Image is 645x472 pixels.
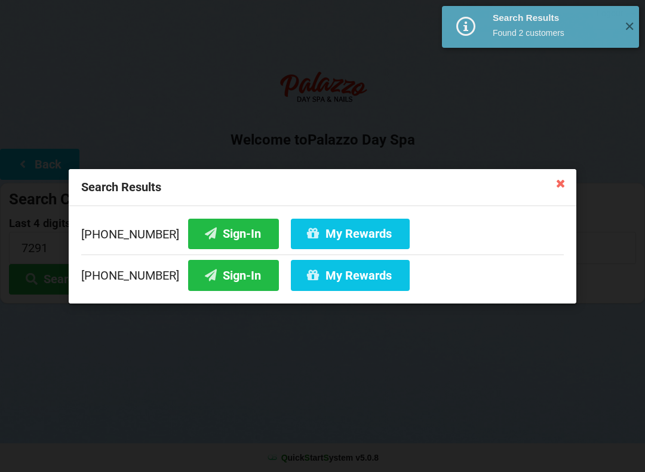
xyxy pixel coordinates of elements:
button: Sign-In [188,260,279,290]
div: [PHONE_NUMBER] [81,218,564,254]
button: My Rewards [291,218,410,249]
div: [PHONE_NUMBER] [81,254,564,290]
div: Search Results [493,12,615,24]
button: Sign-In [188,218,279,249]
div: Found 2 customers [493,27,615,39]
button: My Rewards [291,260,410,290]
div: Search Results [69,169,576,206]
